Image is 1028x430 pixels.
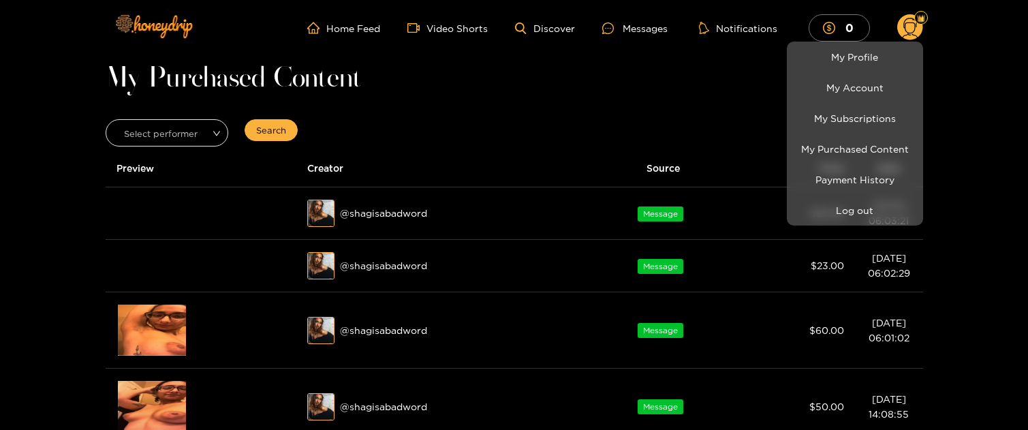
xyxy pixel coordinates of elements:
[790,198,920,222] button: Log out
[790,168,920,191] a: Payment History
[790,76,920,99] a: My Account
[790,137,920,161] a: My Purchased Content
[790,106,920,130] a: My Subscriptions
[790,45,920,69] a: My Profile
